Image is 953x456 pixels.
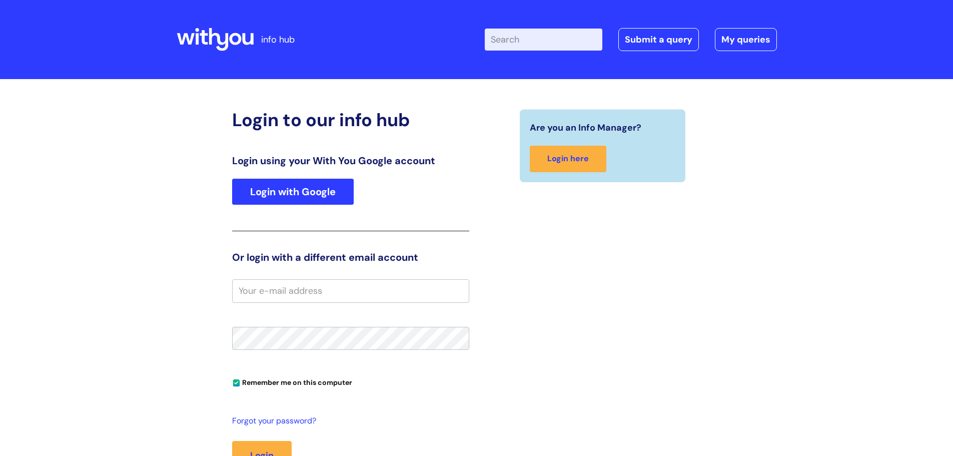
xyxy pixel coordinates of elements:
input: Search [485,29,602,51]
h3: Or login with a different email account [232,251,469,263]
label: Remember me on this computer [232,376,352,387]
a: Forgot your password? [232,414,464,428]
input: Your e-mail address [232,279,469,302]
p: info hub [261,32,295,48]
h3: Login using your With You Google account [232,155,469,167]
h2: Login to our info hub [232,109,469,131]
a: Login with Google [232,179,354,205]
div: You can uncheck this option if you're logging in from a shared device [232,374,469,390]
a: Submit a query [618,28,699,51]
span: Are you an Info Manager? [530,120,641,136]
a: Login here [530,146,606,172]
a: My queries [715,28,777,51]
input: Remember me on this computer [233,380,240,386]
